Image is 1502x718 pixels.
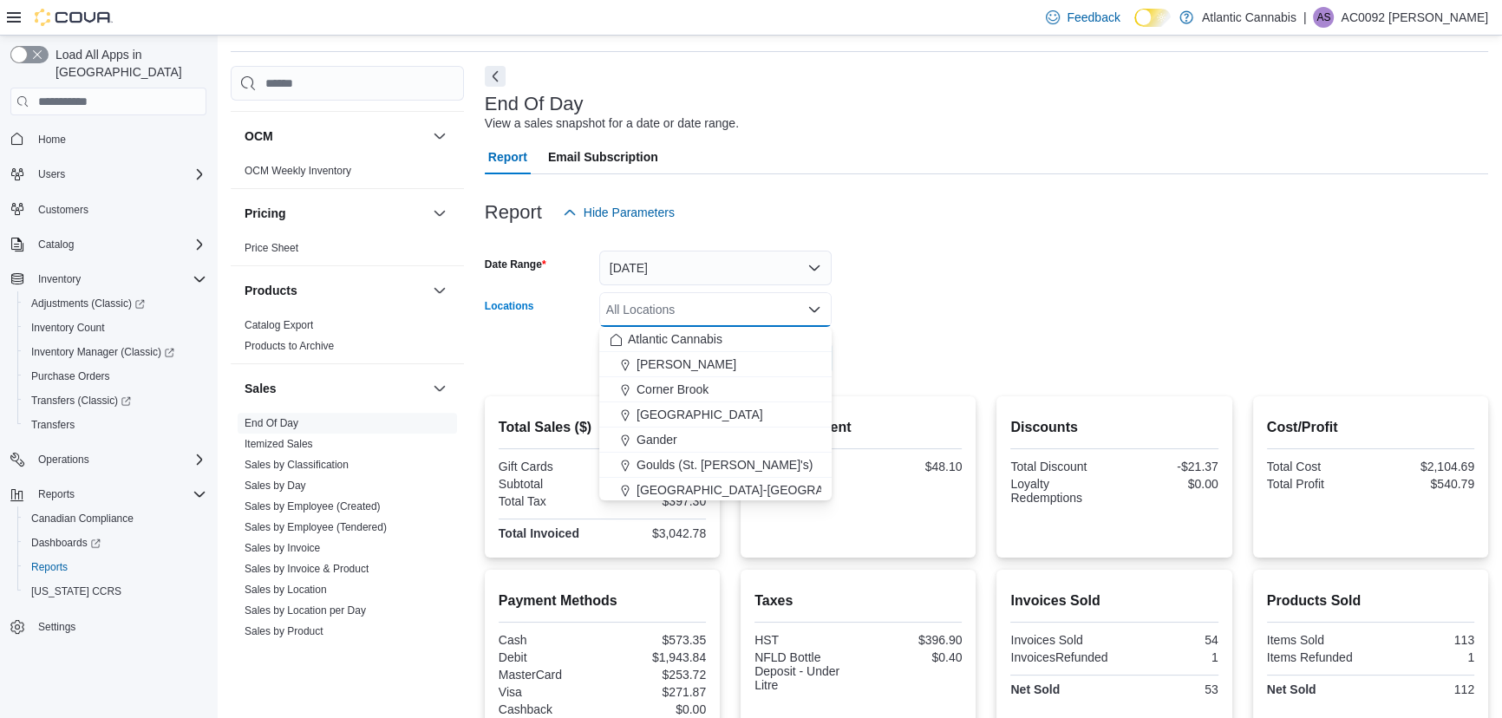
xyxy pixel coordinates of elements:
[1303,7,1307,28] p: |
[807,303,821,317] button: Close list of options
[637,431,677,448] span: Gander
[1267,477,1368,491] div: Total Profit
[31,584,121,598] span: [US_STATE] CCRS
[17,531,213,555] a: Dashboards
[1118,650,1218,664] div: 1
[17,364,213,388] button: Purchase Orders
[429,378,450,399] button: Sales
[245,604,366,617] a: Sales by Location per Day
[499,526,579,540] strong: Total Invoiced
[24,557,75,578] a: Reports
[31,449,96,470] button: Operations
[1316,7,1330,28] span: AS
[24,293,206,314] span: Adjustments (Classic)
[605,650,706,664] div: $1,943.84
[499,633,599,647] div: Cash
[31,616,206,637] span: Settings
[485,299,534,313] label: Locations
[1118,633,1218,647] div: 54
[599,327,832,604] div: Choose from the following options
[1374,460,1474,473] div: $2,104.69
[485,202,542,223] h3: Report
[245,127,426,145] button: OCM
[499,591,706,611] h2: Payment Methods
[1313,7,1334,28] div: AC0092 Strickland Rylan
[31,321,105,335] span: Inventory Count
[245,282,426,299] button: Products
[245,417,298,429] a: End Of Day
[637,481,893,499] span: [GEOGRAPHIC_DATA]-[GEOGRAPHIC_DATA]
[245,205,426,222] button: Pricing
[24,532,206,553] span: Dashboards
[3,482,213,506] button: Reports
[1010,633,1111,647] div: Invoices Sold
[31,484,206,505] span: Reports
[17,555,213,579] button: Reports
[1374,633,1474,647] div: 113
[24,342,206,362] span: Inventory Manager (Classic)
[38,272,81,286] span: Inventory
[1374,650,1474,664] div: 1
[245,242,298,254] a: Price Sheet
[31,512,134,525] span: Canadian Compliance
[599,352,832,377] button: [PERSON_NAME]
[31,234,206,255] span: Catalog
[31,449,206,470] span: Operations
[1341,7,1488,28] p: AC0092 [PERSON_NAME]
[605,633,706,647] div: $573.35
[862,460,963,473] div: $48.10
[1118,477,1218,491] div: $0.00
[17,340,213,364] a: Inventory Manager (Classic)
[31,127,206,149] span: Home
[24,390,138,411] a: Transfers (Classic)
[3,162,213,186] button: Users
[245,165,351,177] a: OCM Weekly Inventory
[1267,460,1368,473] div: Total Cost
[38,167,65,181] span: Users
[38,487,75,501] span: Reports
[17,316,213,340] button: Inventory Count
[1010,650,1111,664] div: InvoicesRefunded
[499,417,706,438] h2: Total Sales ($)
[245,416,298,430] span: End Of Day
[245,458,349,472] span: Sales by Classification
[24,366,117,387] a: Purchase Orders
[31,164,72,185] button: Users
[17,413,213,437] button: Transfers
[24,508,140,529] a: Canadian Compliance
[24,342,181,362] a: Inventory Manager (Classic)
[24,508,206,529] span: Canadian Compliance
[24,317,112,338] a: Inventory Count
[10,119,206,684] nav: Complex example
[231,160,464,188] div: OCM
[605,494,706,508] div: $397.30
[499,477,599,491] div: Subtotal
[24,317,206,338] span: Inventory Count
[31,484,82,505] button: Reports
[38,133,66,147] span: Home
[1010,460,1111,473] div: Total Discount
[38,238,74,251] span: Catalog
[499,668,599,682] div: MasterCard
[245,318,313,332] span: Catalog Export
[31,269,88,290] button: Inventory
[1267,417,1474,438] h2: Cost/Profit
[38,453,89,467] span: Operations
[3,126,213,151] button: Home
[499,650,599,664] div: Debit
[38,620,75,634] span: Settings
[24,390,206,411] span: Transfers (Classic)
[31,199,206,220] span: Customers
[599,428,832,453] button: Gander
[245,500,381,512] a: Sales by Employee (Created)
[1067,9,1120,26] span: Feedback
[599,402,832,428] button: [GEOGRAPHIC_DATA]
[1267,650,1368,664] div: Items Refunded
[24,293,152,314] a: Adjustments (Classic)
[488,140,527,174] span: Report
[245,380,277,397] h3: Sales
[17,506,213,531] button: Canadian Compliance
[24,366,206,387] span: Purchase Orders
[1374,477,1474,491] div: $540.79
[754,633,855,647] div: HST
